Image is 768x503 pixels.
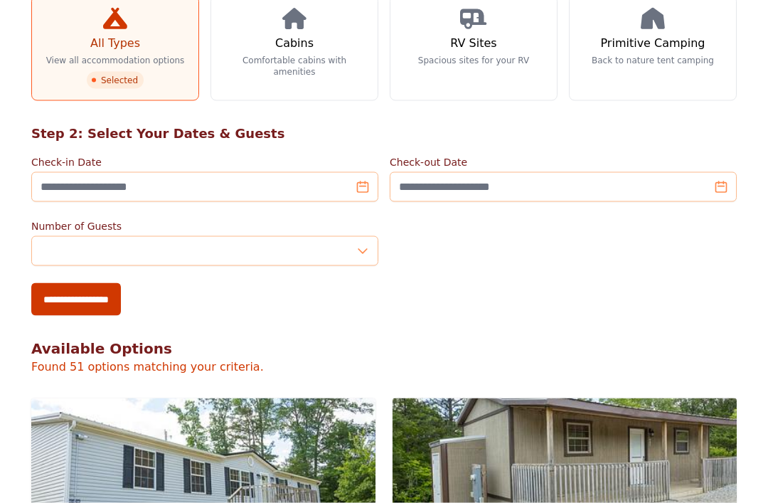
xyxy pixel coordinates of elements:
label: Number of Guests [31,219,378,233]
h3: Primitive Camping [601,35,705,52]
label: Check-in Date [31,155,378,169]
p: Found 51 options matching your criteria. [31,359,737,376]
h3: RV Sites [450,35,496,52]
h3: Cabins [275,35,314,52]
p: Comfortable cabins with amenities [223,55,366,78]
label: Check-out Date [390,155,737,169]
p: View all accommodation options [46,55,185,66]
h2: Available Options [31,339,737,359]
span: Selected [87,72,144,89]
p: Spacious sites for your RV [418,55,529,66]
h2: Step 2: Select Your Dates & Guests [31,124,737,144]
h3: All Types [90,35,140,52]
p: Back to nature tent camping [592,55,714,66]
